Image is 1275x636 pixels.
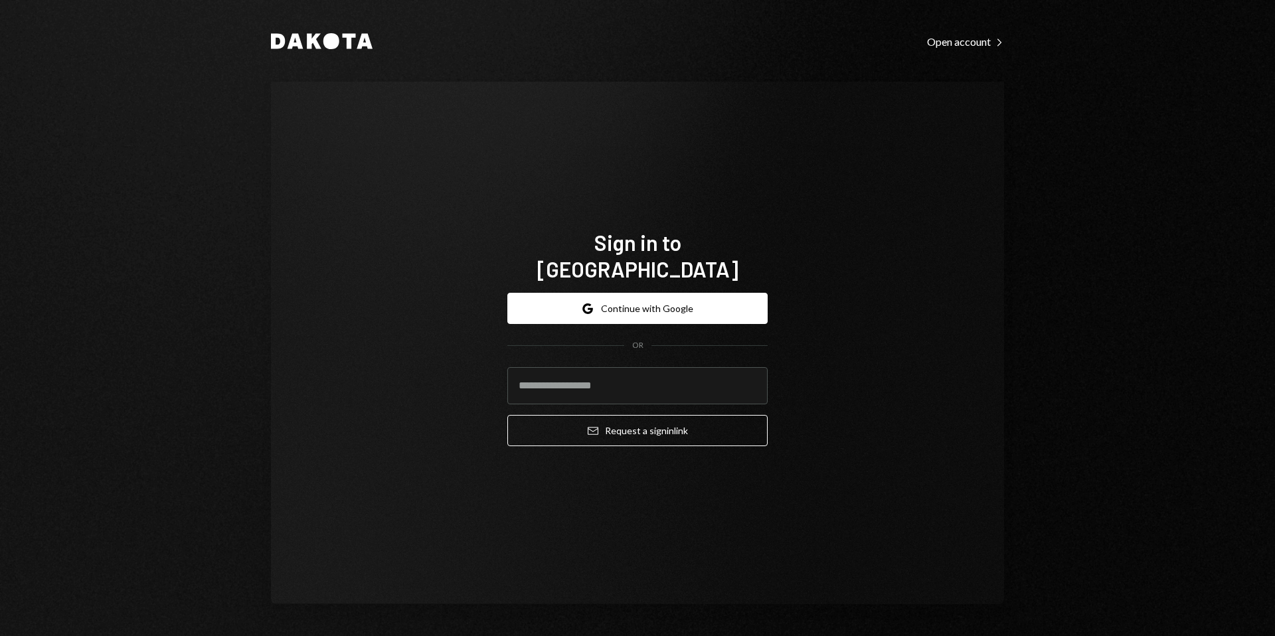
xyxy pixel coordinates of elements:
a: Open account [927,34,1004,48]
div: Open account [927,35,1004,48]
div: OR [632,340,643,351]
button: Continue with Google [507,293,768,324]
button: Request a signinlink [507,415,768,446]
h1: Sign in to [GEOGRAPHIC_DATA] [507,229,768,282]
